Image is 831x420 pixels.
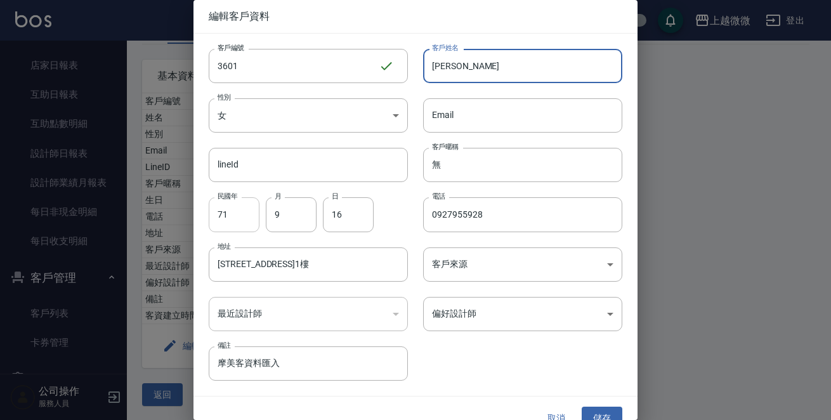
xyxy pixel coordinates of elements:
label: 地址 [218,242,231,251]
span: 編輯客戶資料 [209,10,622,23]
label: 客戶編號 [218,43,244,53]
label: 月 [275,192,281,201]
div: 女 [209,98,408,133]
label: 客戶姓名 [432,43,459,53]
label: 日 [332,192,338,201]
label: 備註 [218,341,231,350]
label: 民國年 [218,192,237,201]
label: 電話 [432,192,445,201]
label: 性別 [218,93,231,102]
label: 客戶暱稱 [432,142,459,152]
